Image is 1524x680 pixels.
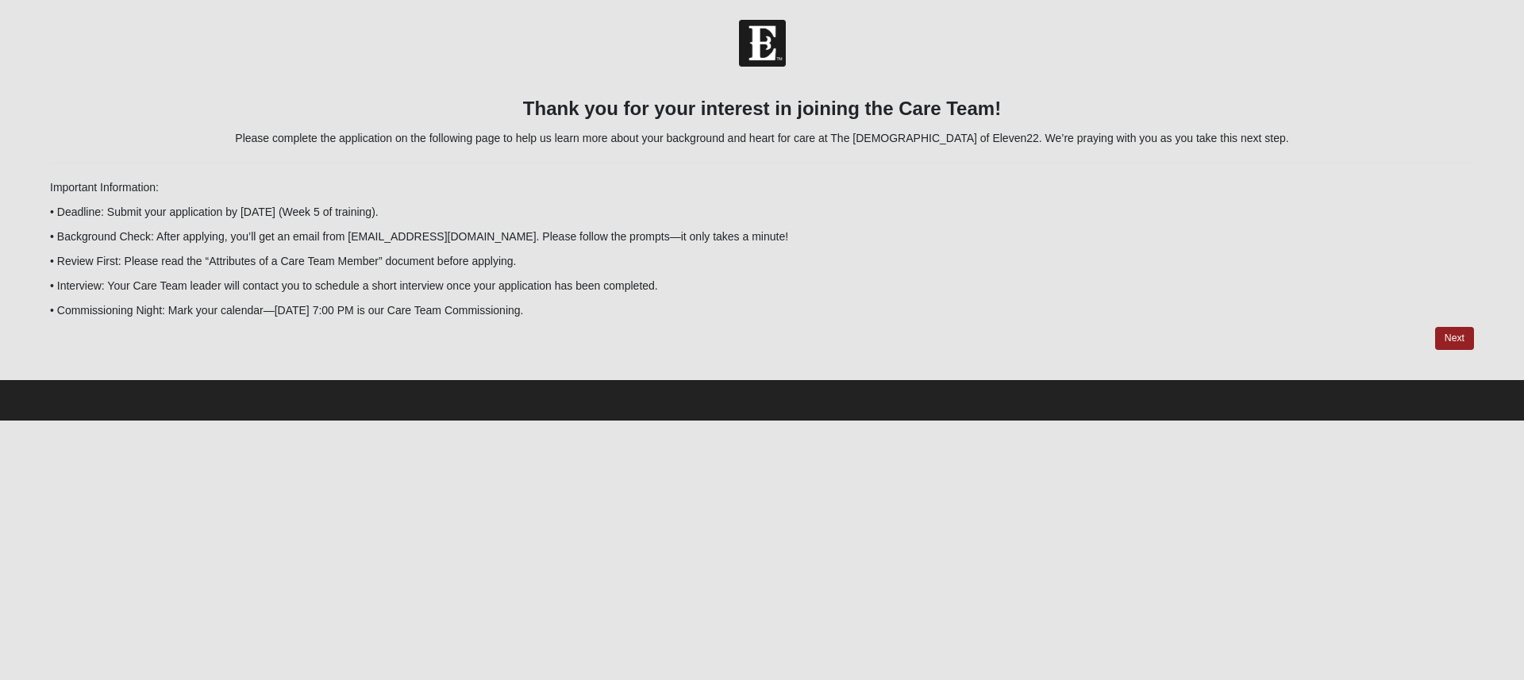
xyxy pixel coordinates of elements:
[50,302,1474,319] p: • Commissioning Night: Mark your calendar—[DATE] 7:00 PM is our Care Team Commissioning.
[739,20,786,67] img: Church of Eleven22 Logo
[50,204,1474,221] p: • Deadline: Submit your application by [DATE] (Week 5 of training).
[50,253,1474,270] p: • Review First: Please read the “Attributes of a Care Team Member” document before applying.
[1435,327,1474,350] a: Next
[50,181,159,194] span: Important Information:
[50,98,1474,121] h3: Thank you for your interest in joining the Care Team!
[50,278,1474,294] p: • Interview: Your Care Team leader will contact you to schedule a short interview once your appli...
[50,229,1474,245] p: • Background Check: After applying, you’ll get an email from [EMAIL_ADDRESS][DOMAIN_NAME]. Please...
[50,130,1474,147] p: Please complete the application on the following page to help us learn more about your background...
